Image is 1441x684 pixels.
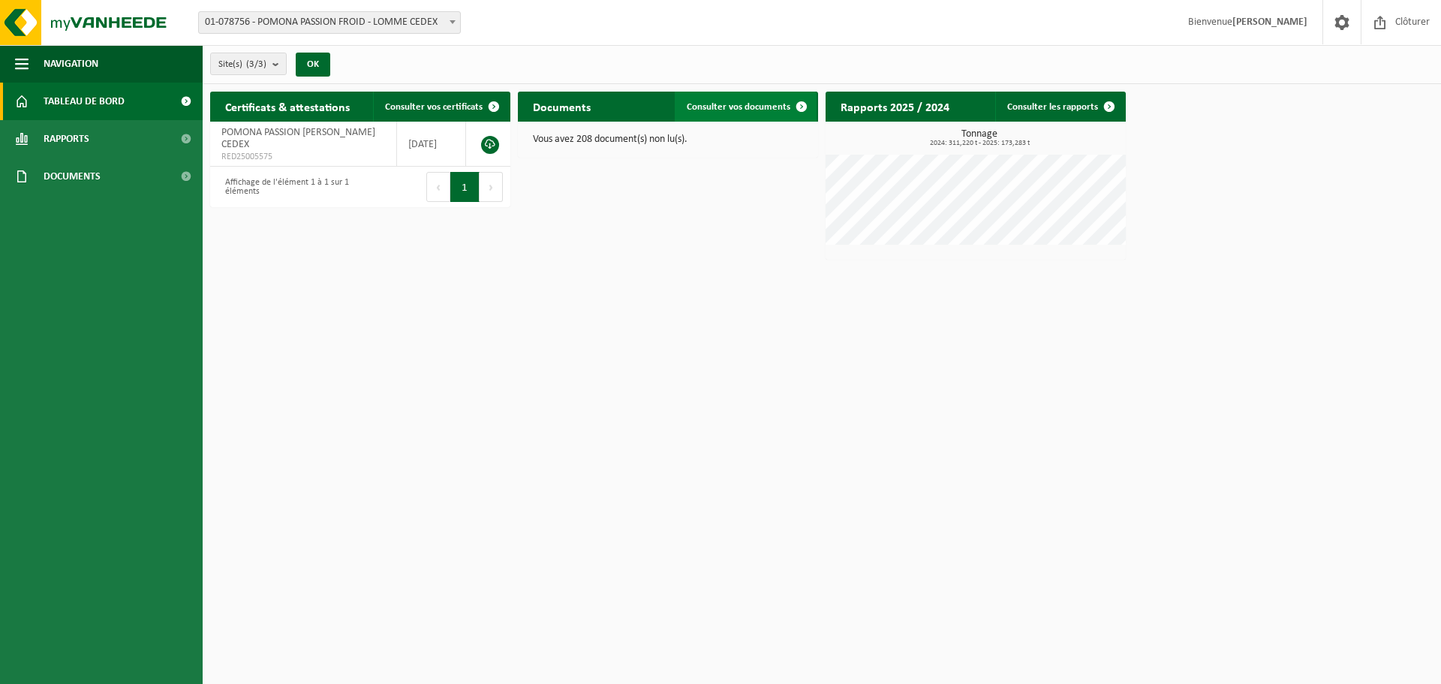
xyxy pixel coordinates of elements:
h2: Documents [518,92,606,121]
p: Vous avez 208 document(s) non lu(s). [533,134,803,145]
span: Site(s) [218,53,266,76]
button: OK [296,53,330,77]
span: Rapports [44,120,89,158]
span: Navigation [44,45,98,83]
button: Previous [426,172,450,202]
span: Documents [44,158,101,195]
button: 1 [450,172,480,202]
button: Next [480,172,503,202]
span: Tableau de bord [44,83,125,120]
span: 01-078756 - POMONA PASSION FROID - LOMME CEDEX [199,12,460,33]
count: (3/3) [246,59,266,69]
td: [DATE] [397,122,466,167]
h2: Certificats & attestations [210,92,365,121]
span: 01-078756 - POMONA PASSION FROID - LOMME CEDEX [198,11,461,34]
a: Consulter vos certificats [373,92,509,122]
span: POMONA PASSION [PERSON_NAME] CEDEX [221,127,375,150]
strong: [PERSON_NAME] [1232,17,1307,28]
span: Consulter vos documents [687,102,790,112]
div: Affichage de l'élément 1 à 1 sur 1 éléments [218,170,353,203]
h2: Rapports 2025 / 2024 [826,92,964,121]
a: Consulter les rapports [995,92,1124,122]
a: Consulter vos documents [675,92,817,122]
span: Consulter vos certificats [385,102,483,112]
span: RED25005575 [221,151,385,163]
span: 2024: 311,220 t - 2025: 173,283 t [833,140,1126,147]
button: Site(s)(3/3) [210,53,287,75]
h3: Tonnage [833,129,1126,147]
